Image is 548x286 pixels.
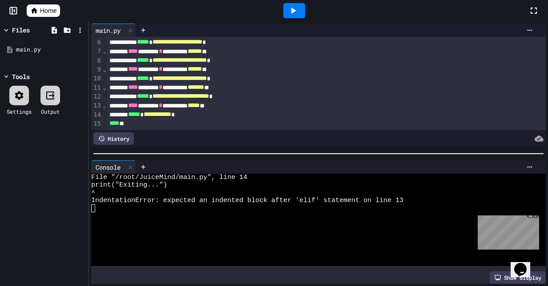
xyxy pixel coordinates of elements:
[474,212,539,250] iframe: chat widget
[102,66,107,73] span: Fold line
[102,48,107,55] span: Fold line
[16,45,85,54] div: main.py
[91,92,102,101] div: 12
[91,56,102,65] div: 8
[91,38,102,47] div: 6
[93,132,134,145] div: History
[490,271,546,284] div: Show display
[91,24,136,37] div: main.py
[40,6,56,15] span: Home
[91,74,102,83] div: 10
[91,181,167,189] span: print("Exiting...")
[91,174,247,181] span: File "/root/JuiceMind/main.py", line 14
[91,189,95,197] span: ^
[41,107,60,115] div: Output
[91,83,102,92] div: 11
[91,160,136,174] div: Console
[91,163,125,172] div: Console
[91,111,102,119] div: 14
[91,197,403,204] span: IndentationError: expected an indented block after 'elif' statement on line 13
[511,250,539,277] iframe: chat widget
[4,4,61,56] div: Chat with us now!Close
[102,102,107,109] span: Fold line
[91,47,102,56] div: 7
[91,26,125,35] div: main.py
[91,65,102,74] div: 9
[7,107,32,115] div: Settings
[91,101,102,110] div: 13
[91,119,102,128] div: 15
[12,72,30,81] div: Tools
[102,84,107,91] span: Fold line
[12,25,30,35] div: Files
[27,4,60,17] a: Home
